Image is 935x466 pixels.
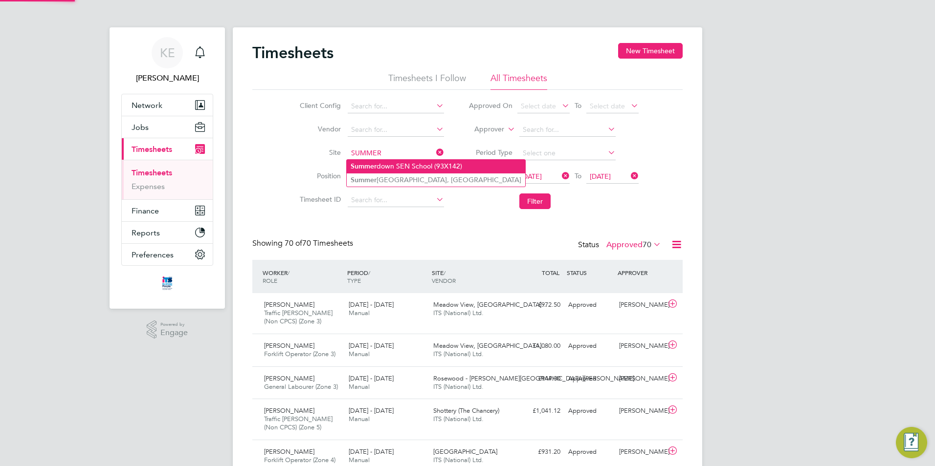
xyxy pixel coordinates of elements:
div: £1,080.00 [513,338,564,354]
span: [DATE] - [DATE] [349,447,394,456]
span: ITS (National) Ltd. [433,350,484,358]
div: Approved [564,371,615,387]
button: Reports [122,222,213,243]
span: [PERSON_NAME] [264,300,314,309]
span: Reports [132,228,160,237]
div: Approved [564,338,615,354]
a: Go to home page [121,275,213,291]
span: Manual [349,309,370,317]
div: £972.50 [513,297,564,313]
button: Timesheets [122,138,213,160]
div: £1,041.12 [513,403,564,419]
span: Preferences [132,250,174,259]
a: Powered byEngage [147,320,188,339]
span: Engage [160,329,188,337]
span: Select date [521,102,556,110]
span: [DATE] [521,172,542,181]
span: ROLE [263,276,277,284]
span: Manual [349,415,370,423]
span: Network [132,101,162,110]
span: ITS (National) Ltd. [433,382,484,391]
button: Jobs [122,116,213,138]
span: KE [160,46,175,59]
nav: Main navigation [110,27,225,309]
div: APPROVER [615,264,666,281]
span: Jobs [132,123,149,132]
span: General Labourer (Zone 3) [264,382,338,391]
span: ITS (National) Ltd. [433,309,484,317]
span: [DATE] [590,172,611,181]
span: To [572,99,584,112]
span: Traffic [PERSON_NAME] (Non CPCS) (Zone 5) [264,415,333,431]
span: 70 Timesheets [285,238,353,248]
span: Traffic [PERSON_NAME] (Non CPCS) (Zone 3) [264,309,333,325]
span: ITS (National) Ltd. [433,415,484,423]
span: Select date [590,102,625,110]
div: Approved [564,297,615,313]
div: [PERSON_NAME] [615,403,666,419]
label: Period Type [468,148,512,157]
label: Position [297,171,341,180]
button: New Timesheet [618,43,683,59]
label: Approved [606,240,661,250]
span: [PERSON_NAME] [264,406,314,415]
span: TYPE [347,276,361,284]
span: [PERSON_NAME] [264,447,314,456]
label: Approver [460,125,504,134]
div: SITE [429,264,514,289]
span: / [368,269,370,276]
span: Meadow View, [GEOGRAPHIC_DATA]… [433,341,548,350]
span: / [444,269,445,276]
a: KE[PERSON_NAME] [121,37,213,84]
div: [PERSON_NAME] [615,297,666,313]
input: Search for... [348,123,444,137]
li: All Timesheets [490,72,547,90]
a: Timesheets [132,168,172,177]
li: [GEOGRAPHIC_DATA], [GEOGRAPHIC_DATA] [347,173,525,187]
span: Powered by [160,320,188,329]
span: Forklift Operator (Zone 3) [264,350,335,358]
span: Meadow View, [GEOGRAPHIC_DATA]… [433,300,548,309]
span: [PERSON_NAME] [264,341,314,350]
li: Timesheets I Follow [388,72,466,90]
div: Approved [564,444,615,460]
span: Forklift Operator (Zone 4) [264,456,335,464]
div: Status [578,238,663,252]
span: Manual [349,350,370,358]
span: [DATE] - [DATE] [349,300,394,309]
div: £944.00 [513,371,564,387]
button: Filter [519,193,551,209]
span: Rosewood - [PERSON_NAME][GEOGRAPHIC_DATA][PERSON_NAME]… [433,374,641,382]
span: ITS (National) Ltd. [433,456,484,464]
span: 70 of [285,238,302,248]
span: Shottery (The Chancery) [433,406,499,415]
div: STATUS [564,264,615,281]
label: Vendor [297,125,341,133]
b: Summer [351,176,377,184]
li: down SEN School (93X142) [347,160,525,173]
h2: Timesheets [252,43,334,63]
span: [DATE] - [DATE] [349,341,394,350]
div: Timesheets [122,160,213,199]
div: PERIOD [345,264,429,289]
button: Engage Resource Center [896,427,927,458]
label: Client Config [297,101,341,110]
span: VENDOR [432,276,456,284]
div: £931.20 [513,444,564,460]
label: Approved On [468,101,512,110]
span: [DATE] - [DATE] [349,406,394,415]
div: Approved [564,403,615,419]
span: [GEOGRAPHIC_DATA] [433,447,497,456]
input: Search for... [348,100,444,113]
a: Expenses [132,182,165,191]
span: To [572,169,584,182]
span: [PERSON_NAME] [264,374,314,382]
span: TOTAL [542,269,559,276]
input: Search for... [348,193,444,207]
span: 70 [643,240,651,250]
button: Preferences [122,244,213,265]
button: Finance [122,200,213,221]
label: Timesheet ID [297,195,341,204]
div: [PERSON_NAME] [615,338,666,354]
div: WORKER [260,264,345,289]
